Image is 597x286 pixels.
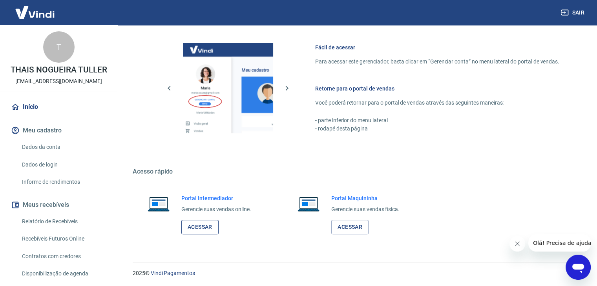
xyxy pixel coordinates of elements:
img: Imagem da dashboard mostrando o botão de gerenciar conta na sidebar no lado esquerdo [183,43,273,133]
a: Dados de login [19,157,108,173]
p: Você poderá retornar para o portal de vendas através das seguintes maneiras: [315,99,559,107]
h6: Retorne para o portal de vendas [315,85,559,92]
span: Olá! Precisa de ajuda? [5,5,66,12]
h6: Portal Intermediador [181,194,251,202]
a: Dados da conta [19,139,108,155]
img: Vindi [9,0,60,24]
button: Sair [559,5,588,20]
p: Gerencie suas vendas física. [331,205,400,214]
a: Vindi Pagamentos [151,270,195,276]
a: Recebíveis Futuros Online [19,231,108,247]
img: Imagem de um notebook aberto [142,194,175,213]
h6: Portal Maquininha [331,194,400,202]
a: Informe de rendimentos [19,174,108,190]
a: Início [9,98,108,116]
p: THAIS NOGUEIRA TULLER [11,66,107,74]
p: [EMAIL_ADDRESS][DOMAIN_NAME] [15,77,102,85]
button: Meus recebíveis [9,196,108,214]
h5: Acesso rápido [133,168,578,176]
p: 2025 © [133,269,578,277]
p: Para acessar este gerenciador, basta clicar em “Gerenciar conta” no menu lateral do portal de ven... [315,58,559,66]
a: Disponibilização de agenda [19,266,108,282]
iframe: Fechar mensagem [509,236,525,252]
a: Acessar [331,220,369,234]
iframe: Botão para abrir a janela de mensagens [566,255,591,280]
h6: Fácil de acessar [315,43,559,51]
iframe: Mensagem da empresa [528,234,591,252]
img: Imagem de um notebook aberto [292,194,325,213]
p: Gerencie suas vendas online. [181,205,251,214]
button: Meu cadastro [9,122,108,139]
div: T [43,31,75,63]
p: - rodapé desta página [315,125,559,133]
a: Contratos com credores [19,248,108,264]
a: Acessar [181,220,219,234]
p: - parte inferior do menu lateral [315,116,559,125]
a: Relatório de Recebíveis [19,214,108,230]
